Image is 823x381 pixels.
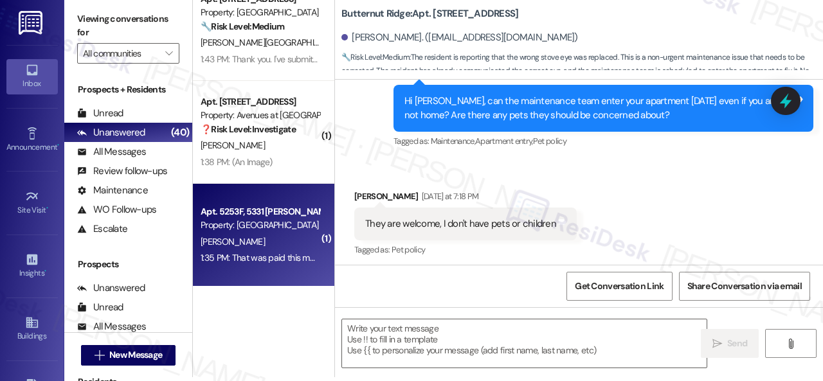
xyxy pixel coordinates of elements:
div: 1:35 PM: That was paid this morning got confirmation [201,252,396,263]
div: All Messages [77,320,146,333]
div: Maintenance [77,184,148,197]
button: Share Conversation via email [679,272,810,301]
span: New Message [109,348,162,362]
div: Tagged as: [393,132,813,150]
div: Apt. 5253F, 5331 [PERSON_NAME] [201,205,320,218]
div: [PERSON_NAME] [354,190,577,208]
div: Hi [PERSON_NAME], can the maintenance team enter your apartment [DATE] even if you are not home? ... [404,94,793,122]
button: Get Conversation Link [566,272,672,301]
div: Apt. [STREET_ADDRESS] [201,95,320,109]
span: [PERSON_NAME] [201,139,265,151]
i:  [165,48,172,58]
div: Unread [77,301,123,314]
a: Inbox [6,59,58,94]
b: Butternut Ridge: Apt. [STREET_ADDRESS] [341,7,518,21]
strong: 🔧 Risk Level: Medium [341,52,410,62]
button: Send [701,329,759,358]
div: (40) [168,123,192,143]
span: Apartment entry , [475,136,533,146]
a: Buildings [6,312,58,346]
span: [PERSON_NAME] [201,236,265,247]
span: • [46,204,48,213]
span: Pet policy [392,244,426,255]
span: • [57,141,59,150]
label: Viewing conversations for [77,9,179,43]
div: Unanswered [77,281,145,295]
i:  [95,350,104,360]
span: Share Conversation via email [687,279,802,293]
a: Site Visit • [6,186,58,220]
div: Property: [GEOGRAPHIC_DATA] [201,6,320,19]
i:  [712,339,722,349]
span: Maintenance , [431,136,475,146]
span: [PERSON_NAME][GEOGRAPHIC_DATA] [201,37,347,48]
strong: 🔧 Risk Level: Medium [201,21,284,32]
span: Send [727,337,747,350]
button: New Message [81,345,176,366]
img: ResiDesk Logo [19,11,45,35]
div: 1:43 PM: Thank you. I've submitted a new work order on your behalf and notified the site team. Pl... [201,53,789,65]
div: They are welcome, I don't have pets or children [365,217,556,231]
div: All Messages [77,145,146,159]
div: 1:38 PM: (An Image) [201,156,273,168]
i:  [786,339,795,349]
div: Unanswered [77,126,145,139]
div: Prospects [64,258,192,271]
div: Review follow-ups [77,164,167,178]
span: : The resident is reporting that the wrong stove eye was replaced. This is a non-urgent maintenan... [341,51,823,92]
div: Prospects + Residents [64,83,192,96]
div: Property: [GEOGRAPHIC_DATA] [201,218,320,232]
div: Tagged as: [354,240,577,259]
div: Property: Avenues at [GEOGRAPHIC_DATA] [201,109,320,122]
strong: ❓ Risk Level: Investigate [201,123,296,135]
div: [PERSON_NAME]. ([EMAIL_ADDRESS][DOMAIN_NAME]) [341,31,578,44]
span: Get Conversation Link [575,279,664,293]
div: Escalate [77,222,127,236]
span: • [44,267,46,276]
span: Pet policy [533,136,567,146]
div: Unread [77,107,123,120]
div: WO Follow-ups [77,203,156,217]
input: All communities [83,43,159,64]
div: [DATE] at 7:18 PM [419,190,479,203]
a: Insights • [6,249,58,283]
